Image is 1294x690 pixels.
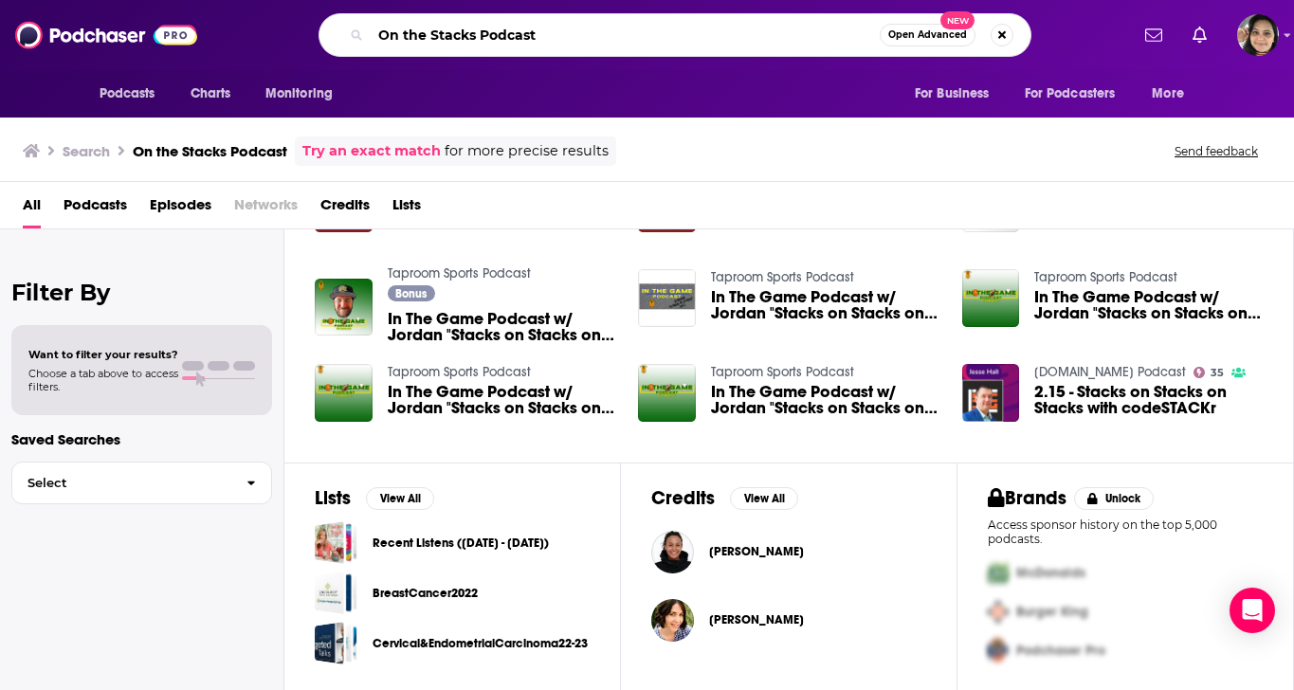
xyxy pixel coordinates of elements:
img: In The Game Podcast w/ Jordan "Stacks on Stacks on Stacks" Latz: EPISODE 4- LA Lakers Mess w/ Mau... [315,364,373,422]
button: Jen RhodesJen Rhodes [651,590,926,650]
a: Taproom Sports Podcast [388,364,531,380]
span: Bonus [395,288,427,300]
a: Charts [178,76,243,112]
span: Select [12,477,231,489]
a: In The Game Podcast w/ Jordan "Stacks on Stacks on Stacks" Latz: EPISODE 4- LA Lakers Mess w/ Mau... [388,384,616,416]
button: open menu [1012,76,1143,112]
span: 2.15 - Stacks on Stacks on Stacks with codeSTACKr [1034,384,1263,416]
span: For Podcasters [1025,81,1116,107]
button: View All [366,487,434,510]
button: Send feedback [1169,143,1264,159]
span: Podchaser Pro [1016,643,1105,659]
a: Jen Rhodes [709,612,804,627]
a: Cervical&EndometrialCarcinoma22-23 [373,633,588,654]
a: Credits [320,190,370,228]
span: [PERSON_NAME] [709,544,804,559]
button: Show profile menu [1237,14,1279,56]
img: In The Game Podcast w/ Jordan "Stacks on Stacks on Stacks" Latz: EPISODE 2- Brian Flores + Bucks ... [962,269,1020,327]
span: Monitoring [265,81,333,107]
h2: Lists [315,486,351,510]
span: More [1152,81,1184,107]
span: Logged in as shelbyjanner [1237,14,1279,56]
a: Episodes [150,190,211,228]
button: Open AdvancedNew [880,24,975,46]
a: Taproom Sports Podcast [388,265,531,281]
a: Recent Listens ([DATE] - [DATE]) [373,533,549,554]
span: In The Game Podcast w/ Jordan "Stacks on Stacks on Stacks" [PERSON_NAME]: BONUS- Best Bets [DATE]! [388,311,616,343]
h3: Search [63,142,110,160]
button: open menu [1139,76,1208,112]
button: Unlock [1074,487,1155,510]
a: In The Game Podcast w/ Jordan "Stacks on Stacks on Stacks" Latz: BONUS- Best Bets 3/17/22! [388,311,616,343]
img: User Profile [1237,14,1279,56]
span: for more precise results [445,140,609,162]
span: Burger King [1016,604,1088,620]
span: For Business [915,81,990,107]
img: Podchaser - Follow, Share and Rate Podcasts [15,17,197,53]
a: Try an exact match [302,140,441,162]
a: BreastCancer2022 [373,583,478,604]
a: Taproom Sports Podcast [711,269,854,285]
button: Traci ThomasTraci Thomas [651,521,926,582]
span: In The Game Podcast w/ Jordan "Stacks on Stacks on Stacks" [PERSON_NAME]: EPISODE 2- [PERSON_NAME... [1034,289,1263,321]
h2: Credits [651,486,715,510]
a: BreastCancer2022 [315,572,357,614]
img: First Pro Logo [980,554,1016,592]
input: Search podcasts, credits, & more... [371,20,880,50]
img: In The Game Podcast w/ Jordan "Stacks on Stacks on Stacks" Latz: EPISODE 1- Hall of Fame, Sean Pa... [638,269,696,327]
button: open menu [86,76,180,112]
p: Access sponsor history on the top 5,000 podcasts. [988,517,1263,546]
a: Traci Thomas [709,544,804,559]
span: Open Advanced [888,30,967,40]
span: Podcasts [100,81,155,107]
span: Want to filter your results? [28,348,178,361]
span: In The Game Podcast w/ Jordan "Stacks on Stacks on Stacks" [PERSON_NAME]: EPISODE 3- NBA Trade De... [711,384,939,416]
a: All [23,190,41,228]
span: 35 [1211,369,1224,377]
img: In The Game Podcast w/ Jordan "Stacks on Stacks on Stacks" Latz: BONUS- Best Bets 3/17/22! [315,279,373,336]
button: View All [730,487,798,510]
a: ListsView All [315,486,434,510]
button: open menu [252,76,357,112]
a: Taproom Sports Podcast [1034,269,1177,285]
img: Jen Rhodes [651,599,694,642]
img: In The Game Podcast w/ Jordan "Stacks on Stacks on Stacks" Latz: EPISODE 3- NBA Trade Deadline w/... [638,364,696,422]
img: 2.15 - Stacks on Stacks on Stacks with codeSTACKr [962,364,1020,422]
span: McDonalds [1016,565,1085,581]
img: Traci Thomas [651,531,694,573]
span: [PERSON_NAME] [709,612,804,627]
h2: Brands [988,486,1066,510]
span: In The Game Podcast w/ Jordan "Stacks on Stacks on Stacks" [PERSON_NAME]: EPISODE 4- LA Lakers Me... [388,384,616,416]
a: CreditsView All [651,486,798,510]
p: Saved Searches [11,430,272,448]
img: Second Pro Logo [980,592,1016,631]
span: Choose a tab above to access filters. [28,367,178,393]
div: Open Intercom Messenger [1230,588,1275,633]
span: Lists [392,190,421,228]
a: 35 [1194,367,1224,378]
button: open menu [902,76,1013,112]
a: CodingCat.dev Podcast [1034,364,1186,380]
a: In The Game Podcast w/ Jordan "Stacks on Stacks on Stacks" Latz: EPISODE 2- Brian Flores + Bucks ... [1034,289,1263,321]
a: Show notifications dropdown [1185,19,1214,51]
h3: On the Stacks Podcast [133,142,287,160]
span: Podcasts [64,190,127,228]
span: New [940,11,975,29]
a: In The Game Podcast w/ Jordan "Stacks on Stacks on Stacks" Latz: EPISODE 1- Hall of Fame, Sean Pa... [711,289,939,321]
a: Cervical&EndometrialCarcinoma22-23 [315,622,357,664]
img: Third Pro Logo [980,631,1016,670]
